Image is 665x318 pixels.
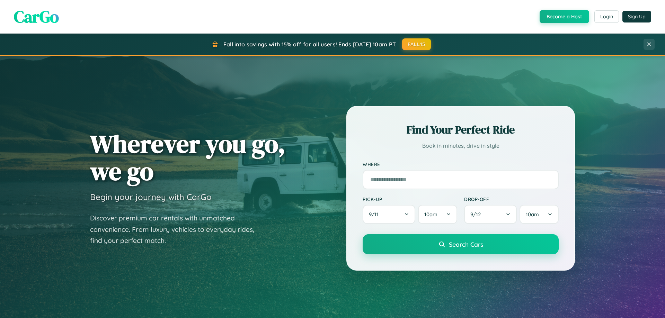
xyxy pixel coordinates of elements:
[540,10,589,23] button: Become a Host
[622,11,651,22] button: Sign Up
[363,205,415,224] button: 9/11
[90,192,212,202] h3: Begin your journey with CarGo
[424,211,437,218] span: 10am
[526,211,539,218] span: 10am
[520,205,559,224] button: 10am
[363,141,559,151] p: Book in minutes, drive in style
[369,211,382,218] span: 9 / 11
[470,211,484,218] span: 9 / 12
[464,205,517,224] button: 9/12
[363,196,457,202] label: Pick-up
[90,130,285,185] h1: Wherever you go, we go
[363,234,559,254] button: Search Cars
[402,38,431,50] button: FALL15
[90,212,263,246] p: Discover premium car rentals with unmatched convenience. From luxury vehicles to everyday rides, ...
[464,196,559,202] label: Drop-off
[14,5,59,28] span: CarGo
[594,10,619,23] button: Login
[363,161,559,167] label: Where
[223,41,397,48] span: Fall into savings with 15% off for all users! Ends [DATE] 10am PT.
[418,205,457,224] button: 10am
[363,122,559,137] h2: Find Your Perfect Ride
[449,240,483,248] span: Search Cars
